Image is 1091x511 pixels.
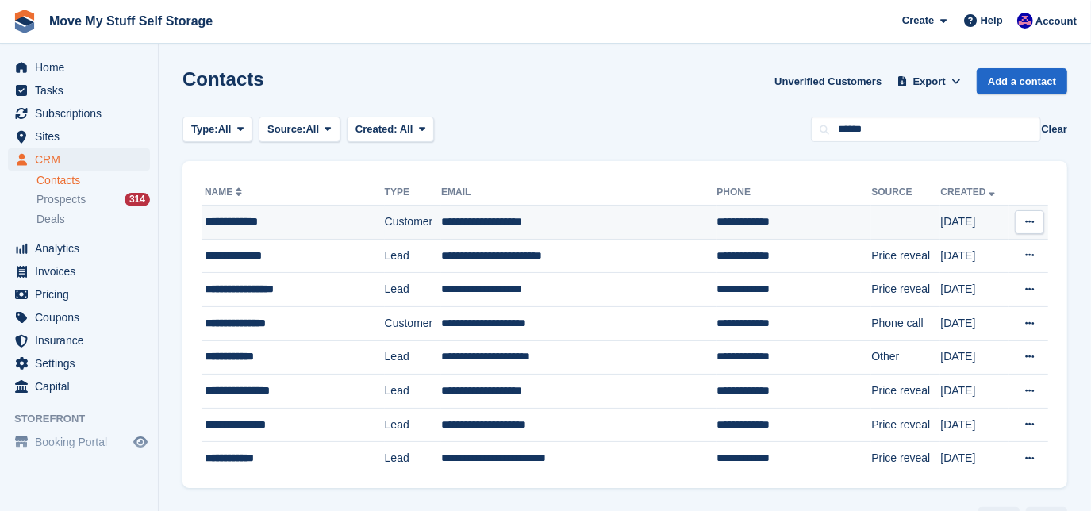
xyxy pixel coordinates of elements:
td: Lead [385,239,441,273]
a: menu [8,375,150,398]
td: [DATE] [940,273,1008,307]
span: Invoices [35,260,130,282]
span: Sites [35,125,130,148]
span: All [400,123,413,135]
th: Source [871,180,940,206]
td: Lead [385,273,441,307]
td: Phone call [871,306,940,340]
a: menu [8,431,150,453]
a: Move My Stuff Self Storage [43,8,219,34]
a: menu [8,306,150,328]
span: Capital [35,375,130,398]
span: Coupons [35,306,130,328]
a: menu [8,125,150,148]
td: Lead [385,375,441,409]
span: Create [902,13,934,29]
td: Price reveal [871,239,940,273]
img: stora-icon-8386f47178a22dfd0bd8f6a31ec36ba5ce8667c1dd55bd0f319d3a0aa187defe.svg [13,10,36,33]
a: menu [8,79,150,102]
a: menu [8,260,150,282]
td: [DATE] [940,375,1008,409]
span: Insurance [35,329,130,352]
button: Source: All [259,117,340,143]
a: Deals [36,211,150,228]
span: Pricing [35,283,130,305]
td: [DATE] [940,239,1008,273]
button: Export [894,68,964,94]
span: Type: [191,121,218,137]
span: Analytics [35,237,130,259]
span: Deals [36,212,65,227]
td: Price reveal [871,442,940,475]
td: Lead [385,340,441,375]
a: Name [205,186,245,198]
a: Preview store [131,432,150,451]
td: Price reveal [871,375,940,409]
th: Phone [717,180,872,206]
span: Tasks [35,79,130,102]
td: Other [871,340,940,375]
span: All [306,121,320,137]
a: menu [8,102,150,125]
a: menu [8,352,150,375]
span: CRM [35,148,130,171]
span: Prospects [36,192,86,207]
td: Lead [385,442,441,475]
button: Created: All [347,117,434,143]
th: Type [385,180,441,206]
span: Settings [35,352,130,375]
a: menu [8,329,150,352]
span: Source: [267,121,305,137]
span: Created: [355,123,398,135]
td: Lead [385,408,441,442]
th: Email [441,180,716,206]
td: [DATE] [940,442,1008,475]
div: 314 [125,193,150,206]
a: menu [8,283,150,305]
td: Price reveal [871,273,940,307]
span: Booking Portal [35,431,130,453]
img: Jade Whetnall [1017,13,1033,29]
td: Price reveal [871,408,940,442]
td: [DATE] [940,306,1008,340]
span: Home [35,56,130,79]
td: [DATE] [940,408,1008,442]
button: Type: All [182,117,252,143]
span: All [218,121,232,137]
a: Contacts [36,173,150,188]
a: menu [8,237,150,259]
span: Account [1035,13,1077,29]
a: Add a contact [977,68,1067,94]
a: Created [940,186,998,198]
button: Clear [1041,121,1067,137]
td: [DATE] [940,340,1008,375]
span: Subscriptions [35,102,130,125]
span: Help [981,13,1003,29]
td: Customer [385,206,441,240]
span: Export [913,74,946,90]
a: Prospects 314 [36,191,150,208]
h1: Contacts [182,68,264,90]
a: Unverified Customers [768,68,888,94]
span: Storefront [14,411,158,427]
td: Customer [385,306,441,340]
td: [DATE] [940,206,1008,240]
a: menu [8,56,150,79]
a: menu [8,148,150,171]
